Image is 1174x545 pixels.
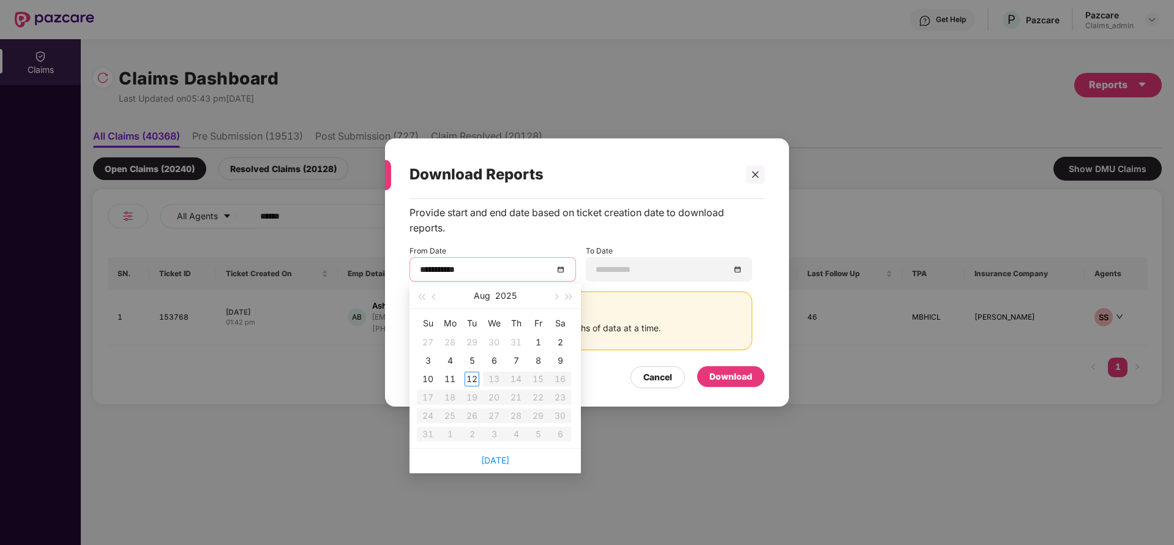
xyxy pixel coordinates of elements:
div: 12 [465,372,479,386]
div: 10 [421,372,435,386]
td: 2025-08-10 [417,370,439,388]
th: Th [505,314,527,333]
div: 7 [509,353,523,368]
div: 30 [487,335,501,350]
td: 2025-08-02 [549,333,571,351]
div: From Date [409,246,576,282]
div: 29 [465,335,479,350]
div: 3 [421,353,435,368]
div: 6 [487,353,501,368]
th: Fr [527,314,549,333]
div: 1 [531,335,545,350]
div: 2 [553,335,567,350]
div: Download [709,370,752,383]
div: Download Reports [409,151,735,198]
div: Cancel [643,370,672,384]
th: Sa [549,314,571,333]
div: 31 [509,335,523,350]
button: 2025 [495,284,517,308]
td: 2025-07-31 [505,333,527,351]
div: 27 [421,335,435,350]
td: 2025-08-05 [461,351,483,370]
td: 2025-08-04 [439,351,461,370]
td: 2025-07-27 [417,333,439,351]
span: close [751,170,760,179]
div: 28 [443,335,457,350]
button: Aug [474,284,490,308]
div: Provide start and end date based on ticket creation date to download reports. [409,205,752,236]
th: Su [417,314,439,333]
div: 9 [553,353,567,368]
td: 2025-08-09 [549,351,571,370]
td: 2025-07-30 [483,333,505,351]
td: 2025-08-12 [461,370,483,388]
th: Tu [461,314,483,333]
div: 8 [531,353,545,368]
td: 2025-07-29 [461,333,483,351]
td: 2025-08-08 [527,351,549,370]
th: Mo [439,314,461,333]
td: 2025-07-28 [439,333,461,351]
td: 2025-08-01 [527,333,549,351]
td: 2025-08-11 [439,370,461,388]
td: 2025-08-07 [505,351,527,370]
div: To Date [586,246,752,282]
div: 4 [443,353,457,368]
div: 5 [465,353,479,368]
div: 11 [443,372,457,386]
td: 2025-08-06 [483,351,505,370]
th: We [483,314,505,333]
a: [DATE] [481,455,509,465]
td: 2025-08-03 [417,351,439,370]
